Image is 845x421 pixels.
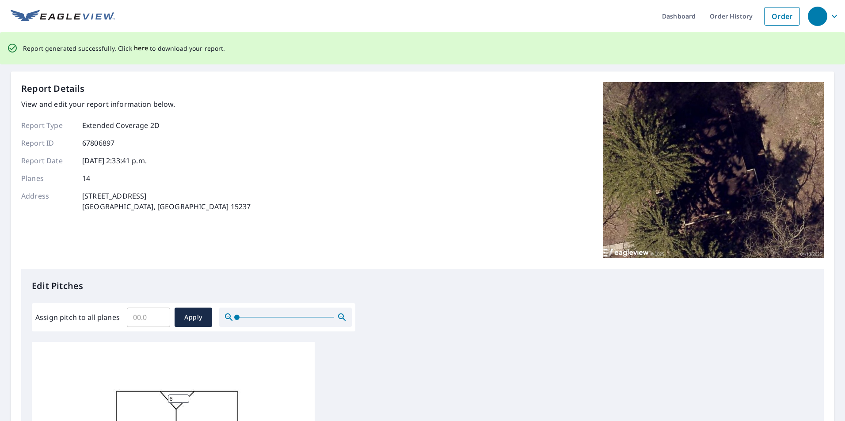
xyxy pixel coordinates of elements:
[82,138,114,148] p: 67806897
[11,10,115,23] img: EV Logo
[35,312,120,323] label: Assign pitch to all planes
[764,7,800,26] a: Order
[127,305,170,330] input: 00.0
[21,99,251,109] p: View and edit your report information below.
[32,279,813,293] p: Edit Pitches
[82,191,251,212] p: [STREET_ADDRESS] [GEOGRAPHIC_DATA], [GEOGRAPHIC_DATA] 15237
[23,43,225,54] p: Report generated successfully. Click to download your report.
[134,43,148,54] button: here
[82,155,147,166] p: [DATE] 2:33:41 p.m.
[21,155,74,166] p: Report Date
[182,312,205,323] span: Apply
[21,191,74,212] p: Address
[82,173,90,184] p: 14
[21,173,74,184] p: Planes
[21,120,74,131] p: Report Type
[603,82,824,259] img: Top image
[82,120,160,131] p: Extended Coverage 2D
[175,308,212,327] button: Apply
[21,82,85,95] p: Report Details
[21,138,74,148] p: Report ID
